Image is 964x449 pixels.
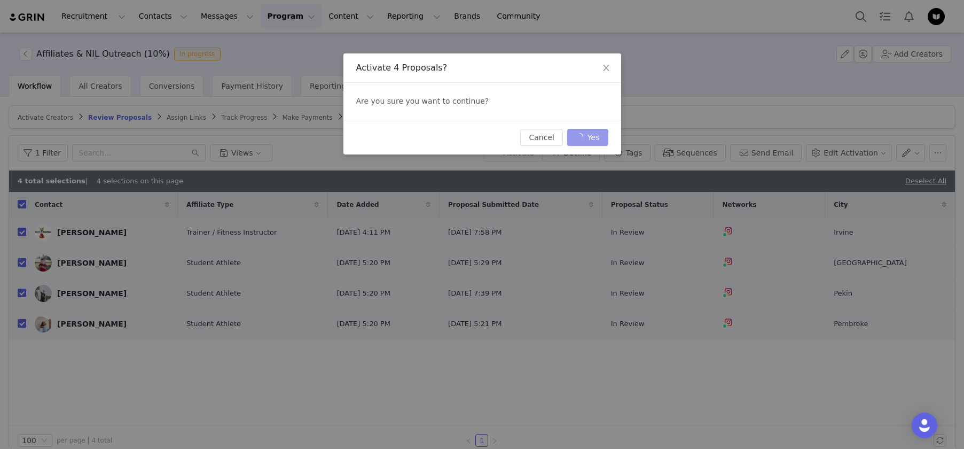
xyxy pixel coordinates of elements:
i: icon: close [602,64,610,72]
div: Are you sure you want to continue? [343,83,621,120]
button: Close [591,53,621,83]
div: Activate 4 Proposals? [356,62,608,74]
button: Cancel [520,129,562,146]
div: Open Intercom Messenger [912,413,937,438]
